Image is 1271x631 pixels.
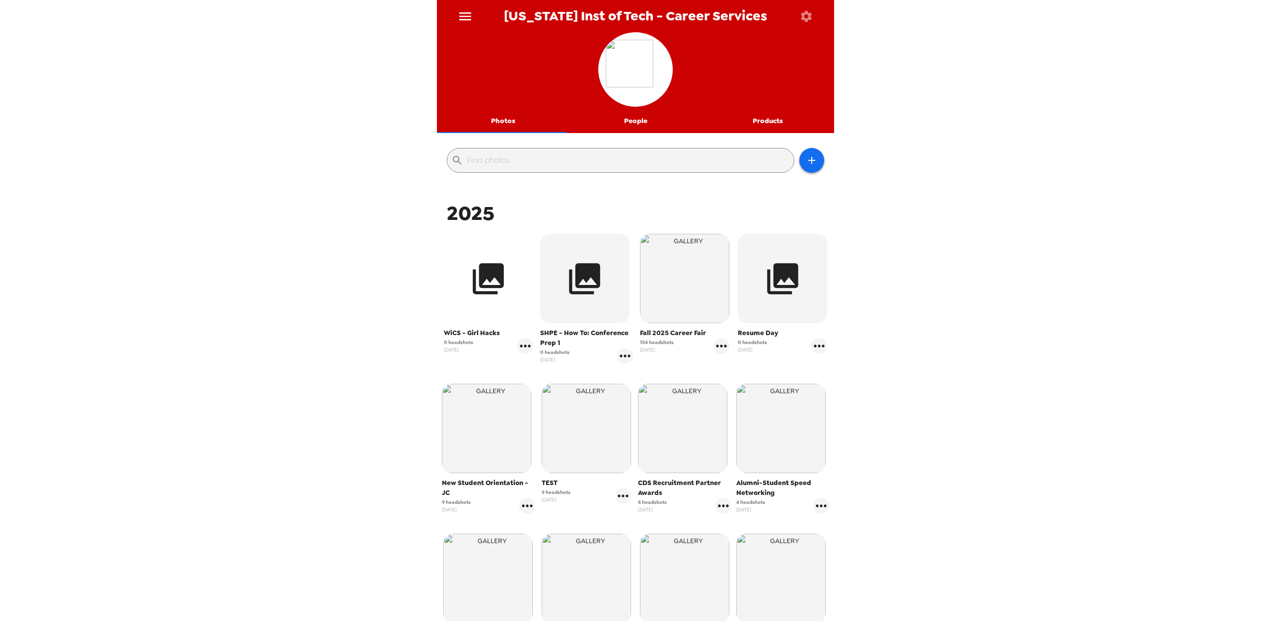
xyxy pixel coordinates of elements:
button: gallery menu [617,348,633,364]
span: [DATE] [542,496,570,503]
span: 9 headshots [442,498,471,506]
span: Resume Day [738,328,827,338]
span: [DATE] [442,506,471,513]
span: [DATE] [640,346,674,353]
span: 9 headshots [542,489,570,496]
span: Alumni-Student Speed Networking [736,478,830,498]
img: gallery [640,534,729,623]
span: WiCS - Girl Hacks [444,328,533,338]
button: gallery menu [811,338,827,354]
button: Products [702,109,834,133]
span: 8 headshots [638,498,667,506]
span: 0 headshots [540,349,569,356]
span: [DATE] [444,346,473,353]
span: [DATE] [540,356,569,363]
button: gallery menu [615,488,631,504]
img: org logo [606,40,665,99]
span: 0 headshots [444,339,473,346]
button: gallery menu [715,498,731,514]
span: 2025 [447,200,494,226]
span: Fall 2025 Career Fair [640,328,729,338]
span: [DATE] [736,506,765,513]
span: New Student Orientation - JC [442,478,535,498]
span: 154 headshots [640,339,674,346]
img: gallery [542,534,631,623]
span: TEST [542,478,631,488]
button: Photos [437,109,569,133]
span: SHPE - How To: Conference Prep 1 [540,328,634,348]
button: gallery menu [517,338,533,354]
button: gallery menu [713,338,729,354]
button: gallery menu [813,498,829,514]
img: gallery [442,384,531,473]
img: gallery [443,534,533,623]
img: gallery [736,534,826,623]
img: gallery [640,234,729,323]
span: [DATE] [738,346,767,353]
span: [US_STATE] Inst of Tech - Career Services [504,9,767,23]
span: [DATE] [638,506,667,513]
span: 0 headshots [738,339,767,346]
img: gallery [736,384,826,473]
span: CDS Recruitment Partner Awards [638,478,731,498]
img: gallery [638,384,727,473]
span: 4 headshots [736,498,765,506]
img: gallery [542,384,631,473]
button: gallery menu [519,498,535,514]
input: Find photos [467,152,790,168]
button: People [569,109,702,133]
